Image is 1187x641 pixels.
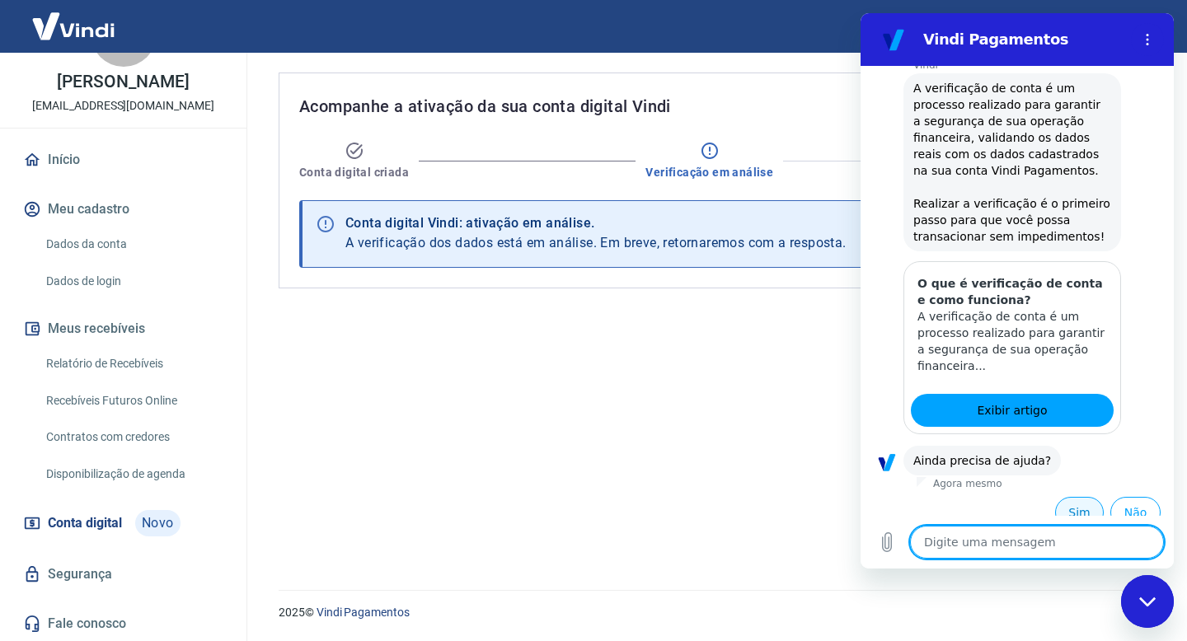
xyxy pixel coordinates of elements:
[57,73,189,91] p: [PERSON_NAME]
[20,556,227,592] a: Segurança
[20,503,227,543] a: Conta digitalNovo
[40,384,227,418] a: Recebíveis Futuros Online
[40,227,227,261] a: Dados da conta
[279,604,1147,621] p: 2025 ©
[299,93,671,119] span: Acompanhe a ativação da sua conta digital Vindi
[40,264,227,298] a: Dados de login
[40,420,227,454] a: Contratos com credores
[135,510,181,536] span: Novo
[299,164,409,180] span: Conta digital criada
[645,164,773,180] span: Verificação em análise
[317,606,410,619] a: Vindi Pagamentos
[1108,12,1167,42] button: Sair
[32,97,214,115] p: [EMAIL_ADDRESS][DOMAIN_NAME]
[40,457,227,491] a: Disponibilização de agenda
[48,512,122,535] span: Conta digital
[1121,575,1174,628] iframe: Botão para abrir a janela de mensagens, conversa em andamento
[20,142,227,178] a: Início
[20,1,127,51] img: Vindi
[345,213,847,233] div: Conta digital Vindi: ativação em análise.
[345,235,847,250] span: A verificação dos dados está em análise. Em breve, retornaremos com a resposta.
[20,191,227,227] button: Meu cadastro
[861,13,1174,568] iframe: Janela de mensagens
[20,311,227,347] button: Meus recebíveis
[40,347,227,381] a: Relatório de Recebíveis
